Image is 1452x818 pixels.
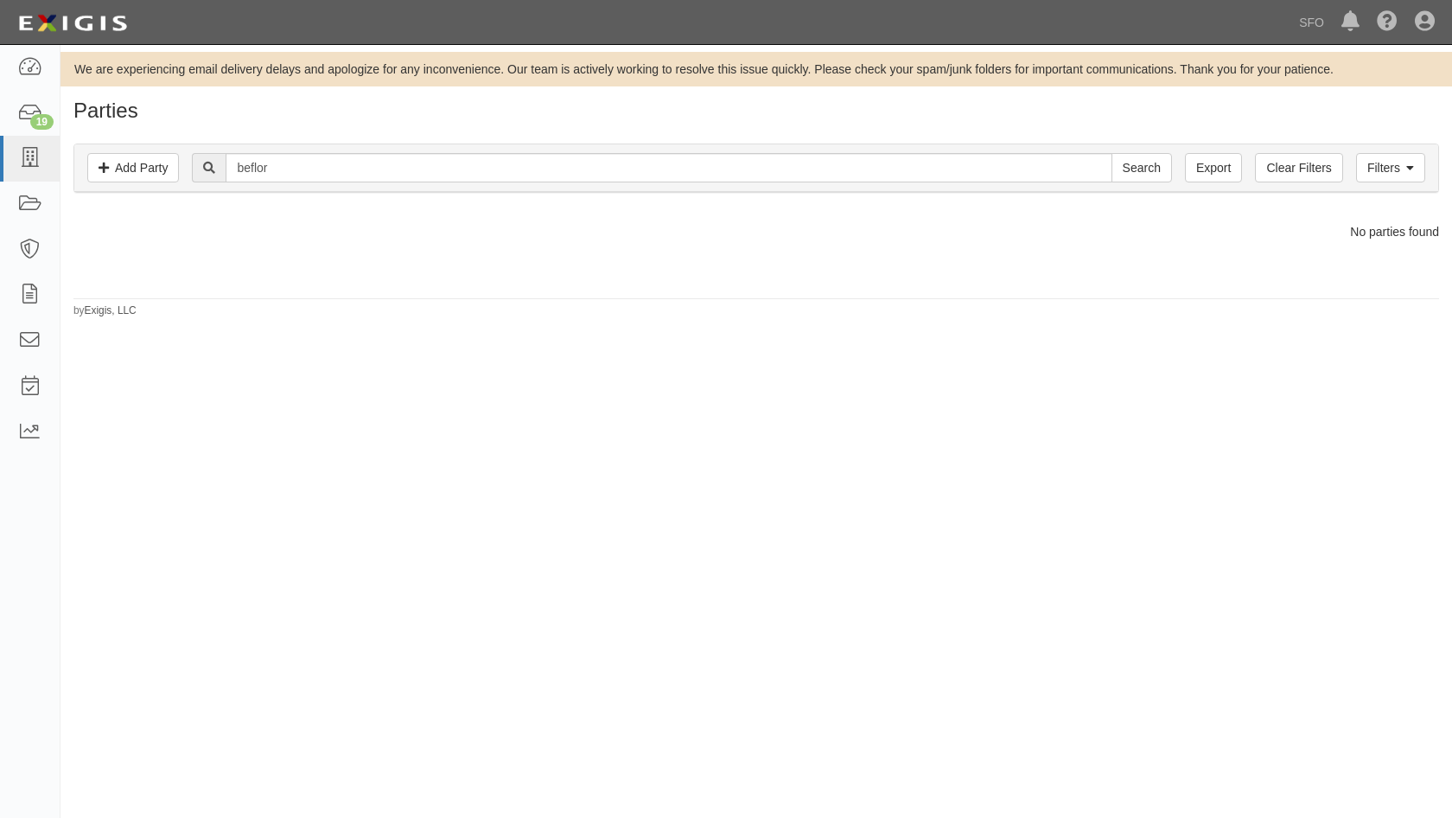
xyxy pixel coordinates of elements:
[60,61,1452,78] div: We are experiencing email delivery delays and apologize for any inconvenience. Our team is active...
[13,8,132,39] img: logo-5460c22ac91f19d4615b14bd174203de0afe785f0fc80cf4dbbc73dc1793850b.png
[85,304,137,316] a: Exigis, LLC
[73,99,1439,122] h1: Parties
[226,153,1111,182] input: Search
[1290,5,1333,40] a: SFO
[73,304,137,318] small: by
[1356,153,1425,182] a: Filters
[1185,153,1242,182] a: Export
[87,153,179,182] a: Add Party
[1255,153,1342,182] a: Clear Filters
[30,114,54,130] div: 19
[1111,153,1172,182] input: Search
[1377,12,1398,33] i: Help Center - Complianz
[60,223,1452,240] div: No parties found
